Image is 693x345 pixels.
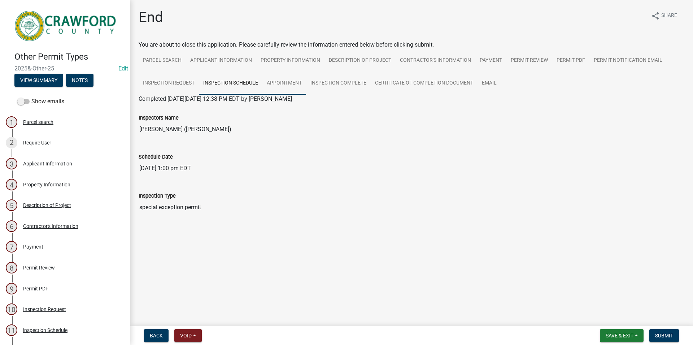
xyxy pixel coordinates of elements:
[23,182,70,187] div: Property Information
[475,49,506,72] a: Payment
[6,116,17,128] div: 1
[600,329,644,342] button: Save & Exit
[180,333,192,338] span: Void
[6,283,17,294] div: 9
[186,49,256,72] a: Applicant Information
[150,333,163,338] span: Back
[139,40,684,229] div: You are about to close this application. Please carefully review the information entered below be...
[552,49,589,72] a: Permit PDF
[17,97,64,106] label: Show emails
[6,158,17,169] div: 3
[396,49,475,72] a: Contractor's Information
[6,303,17,315] div: 10
[139,155,173,160] label: Schedule Date
[23,161,72,166] div: Applicant Information
[14,52,124,62] h4: Other Permit Types
[23,328,67,333] div: inspection Schedule
[139,95,292,102] span: Completed [DATE][DATE] 12:38 PM EDT by [PERSON_NAME]
[14,65,115,72] span: 2025&-Other-25
[23,244,43,249] div: Payment
[6,262,17,273] div: 8
[589,49,667,72] a: Permit Notification Email
[23,140,51,145] div: Require User
[139,116,179,121] label: Inspectors Name
[66,78,93,83] wm-modal-confirm: Notes
[506,49,552,72] a: Permit Review
[306,72,371,95] a: Inspection Complete
[6,179,17,190] div: 4
[371,72,478,95] a: Certificate of Completion Document
[645,9,683,23] button: shareShare
[139,49,186,72] a: Parcel search
[118,65,128,72] a: Edit
[139,72,199,95] a: Inspection Request
[23,224,78,229] div: Contractor's Information
[649,329,679,342] button: Submit
[262,72,306,95] a: Appointment
[23,286,48,291] div: Permit PDF
[651,12,660,20] i: share
[6,241,17,253] div: 7
[139,9,163,26] h1: End
[6,220,17,232] div: 6
[118,65,128,72] wm-modal-confirm: Edit Application Number
[661,12,677,20] span: Share
[256,49,324,72] a: Property Information
[174,329,202,342] button: Void
[23,120,53,125] div: Parcel search
[66,74,93,87] button: Notes
[6,324,17,336] div: 11
[23,203,71,208] div: Description of Project
[606,333,633,338] span: Save & Exit
[199,72,262,95] a: inspection Schedule
[23,307,66,312] div: Inspection Request
[14,78,63,83] wm-modal-confirm: Summary
[14,74,63,87] button: View Summary
[14,8,118,44] img: Crawford County, Georgia
[324,49,396,72] a: Description of Project
[144,329,169,342] button: Back
[23,265,55,270] div: Permit Review
[6,137,17,148] div: 2
[655,333,673,338] span: Submit
[139,194,176,199] label: Inspection Type
[478,72,501,95] a: Email
[6,199,17,211] div: 5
